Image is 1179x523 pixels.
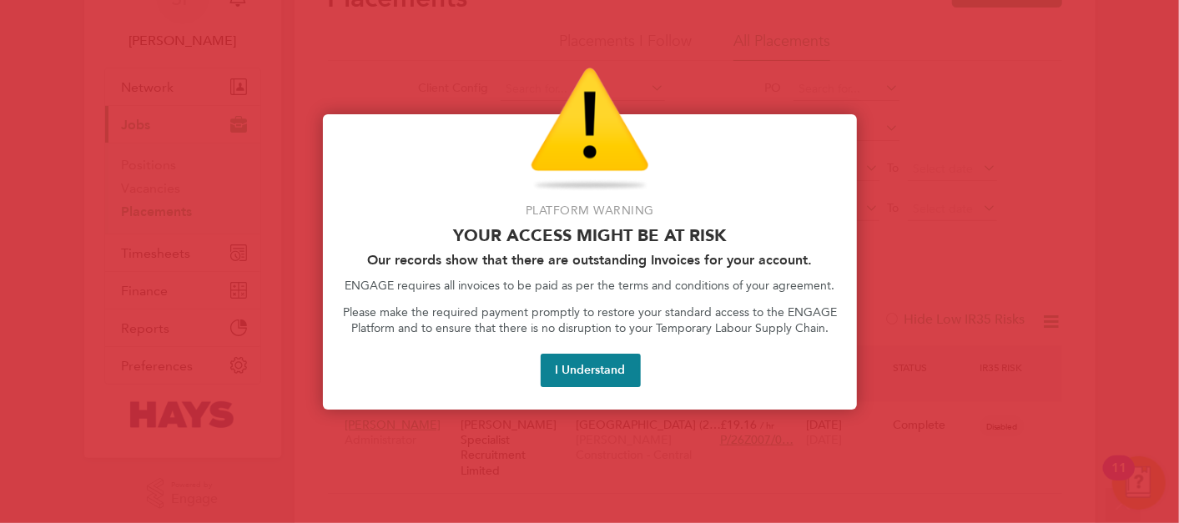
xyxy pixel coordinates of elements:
p: ENGAGE requires all invoices to be paid as per the terms and conditions of your agreement. [343,278,837,294]
button: I Understand [541,354,641,387]
p: Platform Warning [343,203,837,219]
div: Access At Risk [323,114,857,410]
h2: Our records show that there are outstanding Invoices for your account. [343,252,837,268]
p: Please make the required payment promptly to restore your standard access to the ENGAGE Platform ... [343,304,837,337]
p: Your access might be at risk [343,225,837,245]
img: Warning Icon [531,68,649,193]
